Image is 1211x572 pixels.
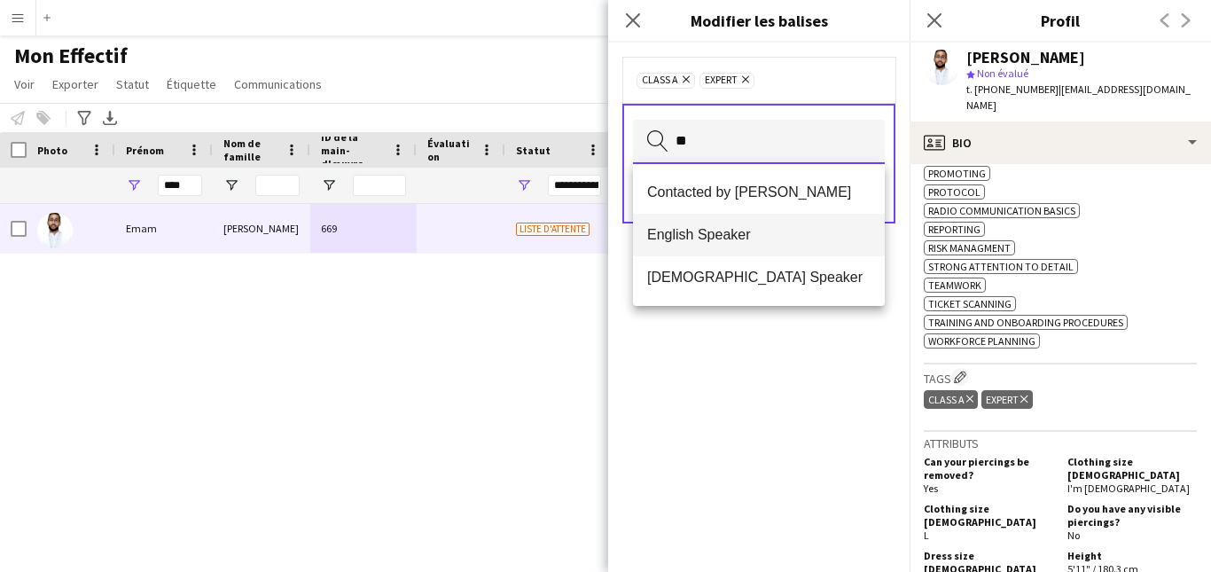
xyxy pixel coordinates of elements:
span: Voir [14,76,35,92]
span: Photo [37,144,67,157]
span: Nom de famille [223,137,278,163]
div: [PERSON_NAME] [213,204,310,253]
app-action-btn: Exporter en XLSX [99,107,121,129]
span: English Speaker [647,226,871,243]
span: Statut [516,144,551,157]
span: Liste d'attente [516,223,590,236]
a: Communications [227,73,329,96]
h5: Clothing size [DEMOGRAPHIC_DATA] [924,502,1053,529]
a: Voir [7,73,42,96]
button: Ouvrir le menu de filtre [516,177,532,193]
span: Expert [705,74,738,88]
span: Radio communication basics [928,204,1075,217]
button: Ouvrir le menu de filtre [223,177,239,193]
span: reporting [928,223,981,236]
span: Promoting [928,167,986,180]
h3: Tags [924,368,1197,387]
button: Ouvrir le menu de filtre [321,177,337,193]
span: t. [PHONE_NUMBER] [966,82,1059,96]
button: Ouvrir le menu de filtre [126,177,142,193]
input: Nom de famille Entrée de filtre [255,175,300,196]
h3: Modifier les balises [608,9,910,32]
span: Class A [642,74,678,88]
span: Protocol [928,185,981,199]
input: ID de la main-d'œuvre Entrée de filtre [353,175,406,196]
span: [DEMOGRAPHIC_DATA] Speaker [647,269,871,286]
span: Étiquette [167,76,216,92]
img: Emam Al Jabarti [37,213,73,248]
div: Expert [981,390,1032,409]
a: Statut [109,73,156,96]
span: No [1067,529,1080,542]
a: Exporter [45,73,105,96]
h5: Clothing size [DEMOGRAPHIC_DATA] [1067,455,1197,482]
span: ID de la main-d'œuvre [321,130,385,170]
div: 669 [310,204,417,253]
h5: Height [1067,549,1197,562]
span: Training and onboarding procedures [928,316,1123,329]
div: Bio [910,121,1211,164]
span: Ticket scanning [928,297,1012,310]
span: Mon Effectif [14,43,128,69]
span: I'm [DEMOGRAPHIC_DATA] [1067,482,1190,495]
a: Étiquette [160,73,223,96]
span: Prénom [126,144,164,157]
span: Évaluation [427,137,473,163]
span: Communications [234,76,322,92]
span: L [924,529,929,542]
h5: Do you have any visible piercings? [1067,502,1197,529]
span: Non évalué [977,67,1028,80]
span: Teamwork [928,278,981,292]
h3: Attributs [924,435,1197,451]
div: [PERSON_NAME] [966,50,1085,66]
input: Prénom Entrée de filtre [158,175,202,196]
h3: Profil [910,9,1211,32]
span: Risk managment [928,241,1011,255]
span: Exporter [52,76,98,92]
span: | [EMAIL_ADDRESS][DOMAIN_NAME] [966,82,1191,112]
app-action-btn: Filtres avancés [74,107,95,129]
span: Workforce planning [928,334,1035,348]
div: Class A [924,390,978,409]
span: Strong attention to detail [928,260,1074,273]
span: Statut [116,76,149,92]
div: Emam [115,204,213,253]
h5: Can your piercings be removed? [924,455,1053,482]
span: Yes [924,482,938,495]
span: Contacted by [PERSON_NAME] [647,184,871,200]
